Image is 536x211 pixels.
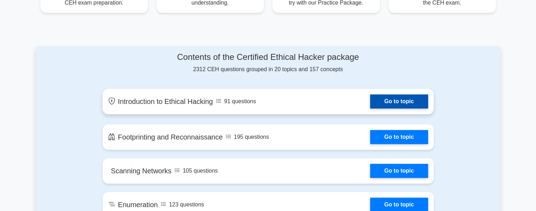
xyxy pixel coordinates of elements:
a: Go to topic [370,164,428,178]
a: Go to topic [370,130,428,144]
div: 2312 CEH questions grouped in 20 topics and 157 concepts [103,52,434,74]
h4: Contents of the Certified Ethical Hacker package [103,52,434,62]
a: Go to topic [370,94,428,108]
